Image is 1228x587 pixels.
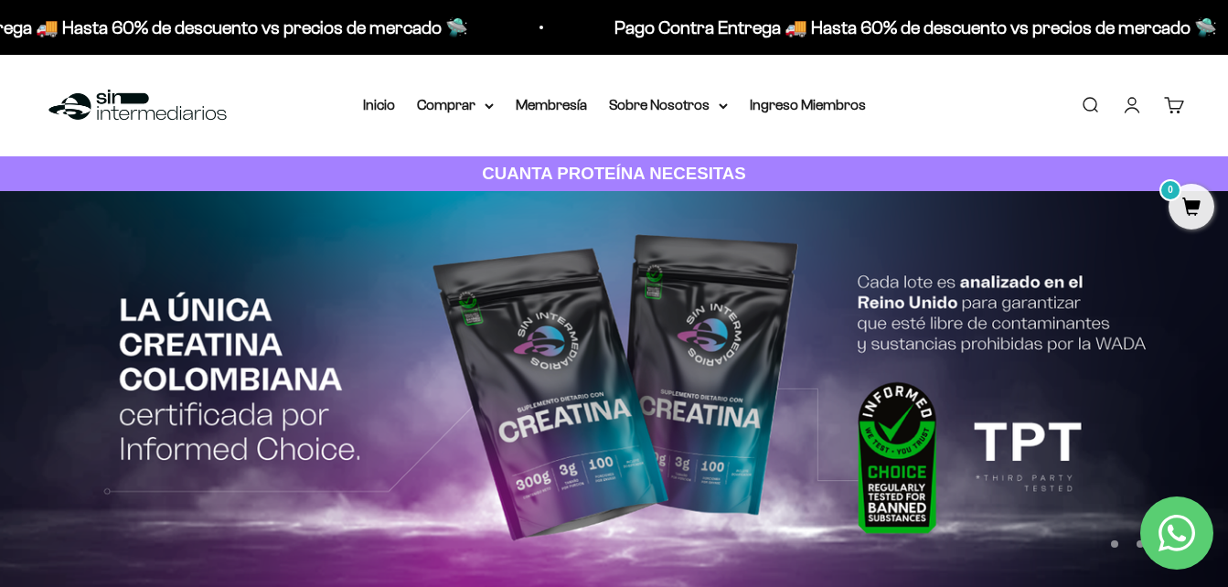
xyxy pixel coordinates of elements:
a: Ingreso Miembros [750,97,866,112]
summary: Sobre Nosotros [609,93,728,117]
mark: 0 [1159,179,1181,201]
a: 0 [1169,198,1214,219]
summary: Comprar [417,93,494,117]
p: Pago Contra Entrega 🚚 Hasta 60% de descuento vs precios de mercado 🛸 [613,13,1215,42]
a: Inicio [363,97,395,112]
strong: CUANTA PROTEÍNA NECESITAS [482,164,746,183]
a: Membresía [516,97,587,112]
